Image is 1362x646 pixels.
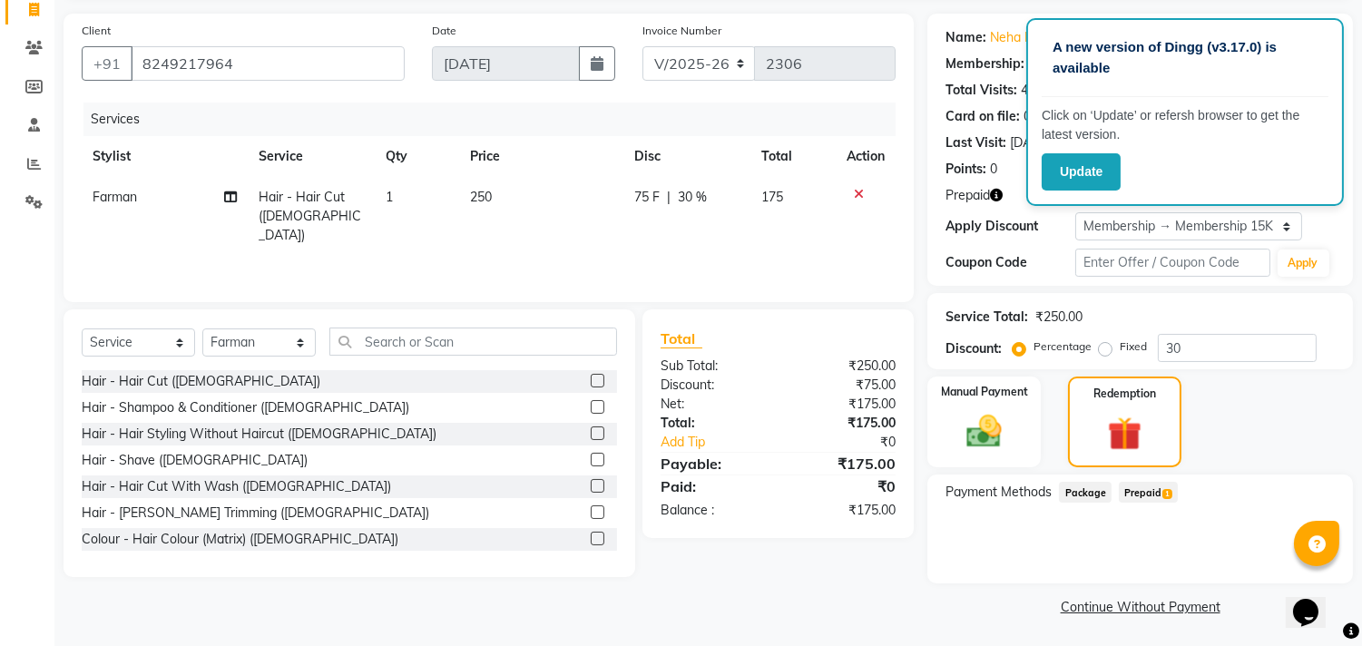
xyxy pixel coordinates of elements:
[990,28,1086,47] a: Neha Mam B-31
[432,23,456,39] label: Date
[1024,107,1031,126] div: 0
[131,46,405,81] input: Search by Name/Mobile/Email/Code
[779,501,910,520] div: ₹175.00
[82,530,398,549] div: Colour - Hair Colour (Matrix) ([DEMOGRAPHIC_DATA])
[82,23,111,39] label: Client
[647,414,779,433] div: Total:
[946,308,1028,327] div: Service Total:
[470,189,492,205] span: 250
[82,477,391,496] div: Hair - Hair Cut With Wash ([DEMOGRAPHIC_DATA])
[946,160,986,179] div: Points:
[1021,81,1035,100] div: 47
[779,453,910,475] div: ₹175.00
[248,136,375,177] th: Service
[329,328,617,356] input: Search or Scan
[647,501,779,520] div: Balance :
[1059,482,1112,503] span: Package
[946,186,990,205] span: Prepaid
[647,475,779,497] div: Paid:
[1162,489,1172,500] span: 1
[761,189,783,205] span: 175
[1097,413,1151,455] img: _gift.svg
[931,598,1349,617] a: Continue Without Payment
[667,188,671,207] span: |
[1286,573,1344,628] iframe: chat widget
[836,136,896,177] th: Action
[946,54,1024,73] div: Membership:
[779,475,910,497] div: ₹0
[82,451,308,470] div: Hair - Shave ([DEMOGRAPHIC_DATA])
[946,133,1006,152] div: Last Visit:
[647,395,779,414] div: Net:
[647,433,800,452] a: Add Tip
[647,357,779,376] div: Sub Total:
[946,28,986,47] div: Name:
[779,395,910,414] div: ₹175.00
[946,253,1075,272] div: Coupon Code
[82,425,436,444] div: Hair - Hair Styling Without Haircut ([DEMOGRAPHIC_DATA])
[750,136,836,177] th: Total
[642,23,721,39] label: Invoice Number
[375,136,459,177] th: Qty
[779,414,910,433] div: ₹175.00
[946,217,1075,236] div: Apply Discount
[386,189,393,205] span: 1
[82,46,132,81] button: +91
[82,136,248,177] th: Stylist
[800,433,910,452] div: ₹0
[941,384,1028,400] label: Manual Payment
[946,81,1017,100] div: Total Visits:
[259,189,361,243] span: Hair - Hair Cut ([DEMOGRAPHIC_DATA])
[1093,386,1156,402] label: Redemption
[647,453,779,475] div: Payable:
[1278,250,1329,277] button: Apply
[634,188,660,207] span: 75 F
[1034,338,1092,355] label: Percentage
[661,329,702,348] span: Total
[1010,133,1049,152] div: [DATE]
[678,188,707,207] span: 30 %
[1035,308,1083,327] div: ₹250.00
[1120,338,1147,355] label: Fixed
[1053,37,1318,78] p: A new version of Dingg (v3.17.0) is available
[946,483,1052,502] span: Payment Methods
[83,103,909,136] div: Services
[82,398,409,417] div: Hair - Shampoo & Conditioner ([DEMOGRAPHIC_DATA])
[779,376,910,395] div: ₹75.00
[459,136,623,177] th: Price
[623,136,750,177] th: Disc
[93,189,137,205] span: Farman
[1119,482,1178,503] span: Prepaid
[990,160,997,179] div: 0
[779,357,910,376] div: ₹250.00
[1042,106,1328,144] p: Click on ‘Update’ or refersh browser to get the latest version.
[647,376,779,395] div: Discount:
[946,339,1002,358] div: Discount:
[1075,249,1269,277] input: Enter Offer / Coupon Code
[1042,153,1121,191] button: Update
[946,107,1020,126] div: Card on file:
[82,372,320,391] div: Hair - Hair Cut ([DEMOGRAPHIC_DATA])
[82,504,429,523] div: Hair - [PERSON_NAME] Trimming ([DEMOGRAPHIC_DATA])
[955,411,1013,452] img: _cash.svg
